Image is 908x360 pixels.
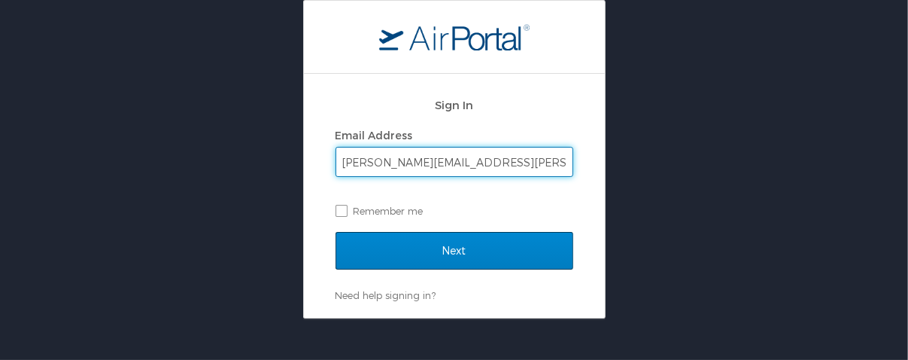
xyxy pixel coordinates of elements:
a: Need help signing in? [336,289,436,301]
label: Email Address [336,129,413,142]
img: logo [379,23,530,50]
h2: Sign In [336,96,573,114]
label: Remember me [336,200,573,222]
input: Next [336,232,573,270]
